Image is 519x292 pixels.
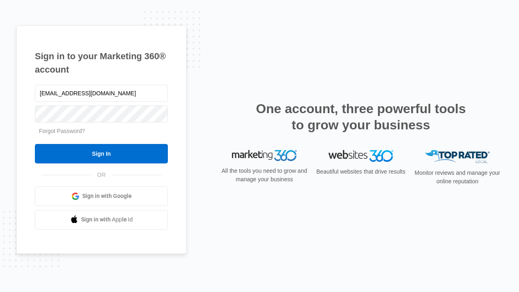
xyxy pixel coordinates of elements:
[92,171,112,179] span: OR
[35,49,168,76] h1: Sign in to your Marketing 360® account
[315,167,406,176] p: Beautiful websites that drive results
[35,144,168,163] input: Sign In
[412,169,503,186] p: Monitor reviews and manage your online reputation
[39,128,85,134] a: Forgot Password?
[81,215,133,224] span: Sign in with Apple Id
[35,187,168,206] a: Sign in with Google
[35,210,168,230] a: Sign in with Apple Id
[253,101,468,133] h2: One account, three powerful tools to grow your business
[82,192,132,200] span: Sign in with Google
[219,167,310,184] p: All the tools you need to grow and manage your business
[232,150,297,161] img: Marketing 360
[35,85,168,102] input: Email
[425,150,490,163] img: Top Rated Local
[328,150,393,162] img: Websites 360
